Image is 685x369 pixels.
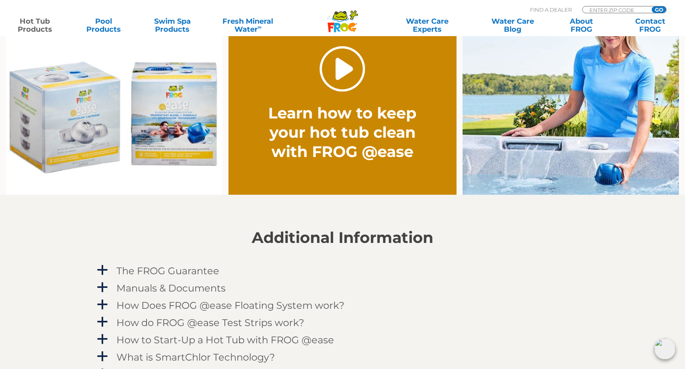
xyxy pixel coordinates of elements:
[258,24,262,30] sup: ∞
[624,17,677,33] a: ContactFROG
[116,283,226,294] h4: Manuals & Documents
[96,263,589,278] a: a The FROG Guarantee
[463,16,679,195] img: fpo-flippin-frog-2
[263,104,422,161] h2: Learn how to keep your hot tub clean with FROG @ease
[96,316,108,328] span: a
[96,298,589,313] a: a How Does FROG @ease Floating System work?
[654,338,675,359] img: openIcon
[486,17,539,33] a: Water CareBlog
[96,350,589,365] a: a What is SmartChlor Technology?
[652,6,666,13] input: GO
[96,281,589,296] a: a Manuals & Documents
[116,334,334,345] h4: How to Start-Up a Hot Tub with FROG @ease
[116,352,275,363] h4: What is SmartChlor Technology?
[214,17,281,33] a: Fresh MineralWater∞
[96,281,108,294] span: a
[77,17,130,33] a: PoolProducts
[96,299,108,311] span: a
[8,17,61,33] a: Hot TubProducts
[96,264,108,276] span: a
[96,332,589,347] a: a How to Start-Up a Hot Tub with FROG @ease
[555,17,608,33] a: AboutFROG
[589,6,643,13] input: Zip Code Form
[6,16,222,195] img: Ease Packaging
[96,333,108,345] span: a
[116,317,304,328] h4: How do FROG @ease Test Strips work?
[383,17,471,33] a: Water CareExperts
[116,300,345,311] h4: How Does FROG @ease Floating System work?
[96,229,589,247] h2: Additional Information
[320,46,365,92] a: Play Video
[146,17,199,33] a: Swim SpaProducts
[96,315,589,330] a: a How do FROG @ease Test Strips work?
[530,6,572,13] p: Find A Dealer
[116,265,219,276] h4: The FROG Guarantee
[96,351,108,363] span: a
